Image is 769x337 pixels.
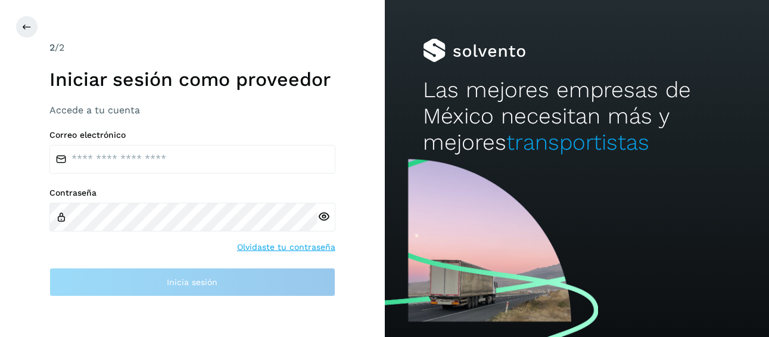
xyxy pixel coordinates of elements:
[49,188,335,198] label: Contraseña
[237,241,335,253] a: Olvidaste tu contraseña
[49,268,335,296] button: Inicia sesión
[49,68,335,91] h1: Iniciar sesión como proveedor
[49,104,335,116] h3: Accede a tu cuenta
[49,130,335,140] label: Correo electrónico
[423,77,730,156] h2: Las mejores empresas de México necesitan más y mejores
[49,41,335,55] div: /2
[49,42,55,53] span: 2
[506,129,649,155] span: transportistas
[167,278,217,286] span: Inicia sesión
